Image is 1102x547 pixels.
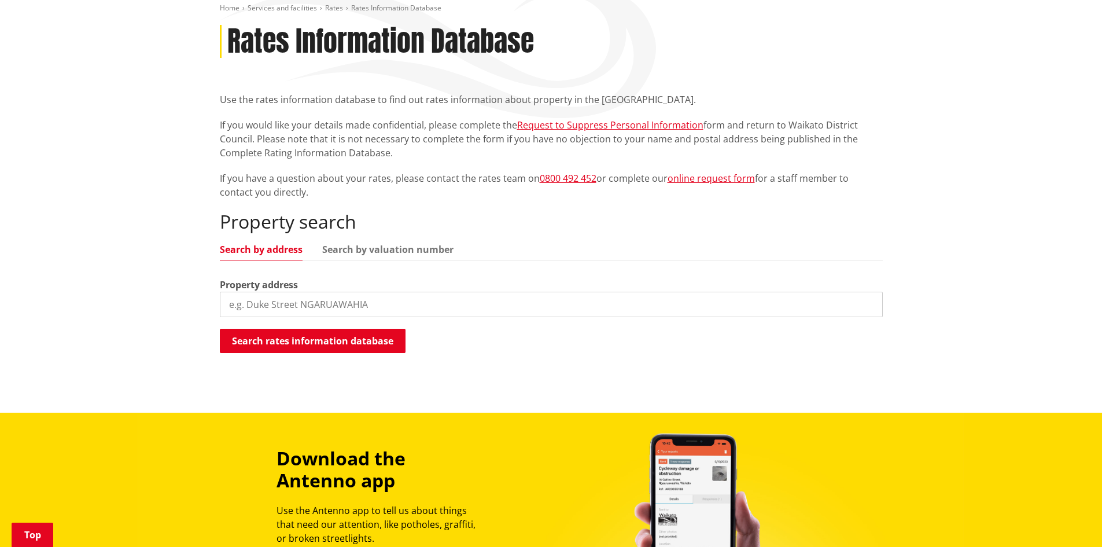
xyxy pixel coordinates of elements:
[220,292,883,317] input: e.g. Duke Street NGARUAWAHIA
[12,523,53,547] a: Top
[540,172,596,185] a: 0800 492 452
[517,119,703,131] a: Request to Suppress Personal Information
[277,447,486,492] h3: Download the Antenno app
[351,3,441,13] span: Rates Information Database
[220,93,883,107] p: Use the rates information database to find out rates information about property in the [GEOGRAPHI...
[220,3,883,13] nav: breadcrumb
[277,504,486,545] p: Use the Antenno app to tell us about things that need our attention, like potholes, graffiti, or ...
[248,3,317,13] a: Services and facilities
[325,3,343,13] a: Rates
[322,245,454,254] a: Search by valuation number
[220,329,406,353] button: Search rates information database
[220,118,883,160] p: If you would like your details made confidential, please complete the form and return to Waikato ...
[220,171,883,199] p: If you have a question about your rates, please contact the rates team on or complete our for a s...
[220,278,298,292] label: Property address
[227,25,534,58] h1: Rates Information Database
[220,3,239,13] a: Home
[220,211,883,233] h2: Property search
[220,245,303,254] a: Search by address
[668,172,755,185] a: online request form
[1049,498,1090,540] iframe: Messenger Launcher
